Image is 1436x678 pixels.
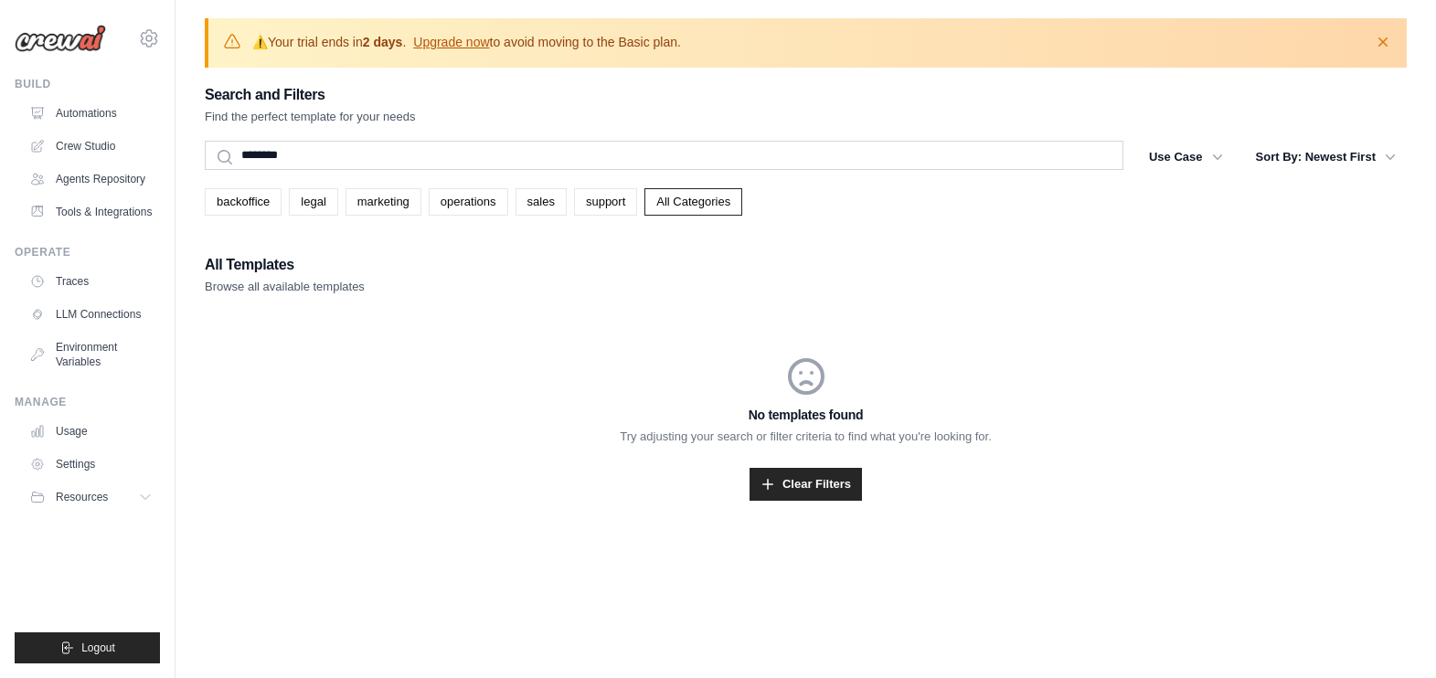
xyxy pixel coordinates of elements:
strong: 2 days [363,35,403,49]
p: Try adjusting your search or filter criteria to find what you're looking for. [205,428,1407,446]
a: support [574,188,637,216]
a: sales [516,188,567,216]
a: Crew Studio [22,132,160,161]
h2: Search and Filters [205,82,416,108]
h3: No templates found [205,406,1407,424]
a: Agents Repository [22,164,160,194]
button: Resources [22,482,160,512]
a: Clear Filters [750,468,862,501]
a: legal [289,188,337,216]
a: Automations [22,99,160,128]
button: Sort By: Newest First [1245,141,1407,174]
img: Logo [15,25,106,52]
a: LLM Connections [22,300,160,329]
a: Settings [22,450,160,479]
strong: ⚠️ [252,35,268,49]
a: backoffice [205,188,282,216]
button: Use Case [1138,141,1234,174]
div: Operate [15,245,160,260]
a: Tools & Integrations [22,197,160,227]
a: Environment Variables [22,333,160,376]
a: Traces [22,267,160,296]
h2: All Templates [205,252,365,278]
p: Browse all available templates [205,278,365,296]
span: Logout [81,641,115,655]
button: Logout [15,632,160,663]
a: Usage [22,417,160,446]
a: All Categories [644,188,742,216]
a: operations [429,188,508,216]
div: Build [15,77,160,91]
span: Resources [56,490,108,504]
p: Your trial ends in . to avoid moving to the Basic plan. [252,33,681,51]
a: Upgrade now [413,35,489,49]
div: Manage [15,395,160,409]
p: Find the perfect template for your needs [205,108,416,126]
a: marketing [346,188,421,216]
